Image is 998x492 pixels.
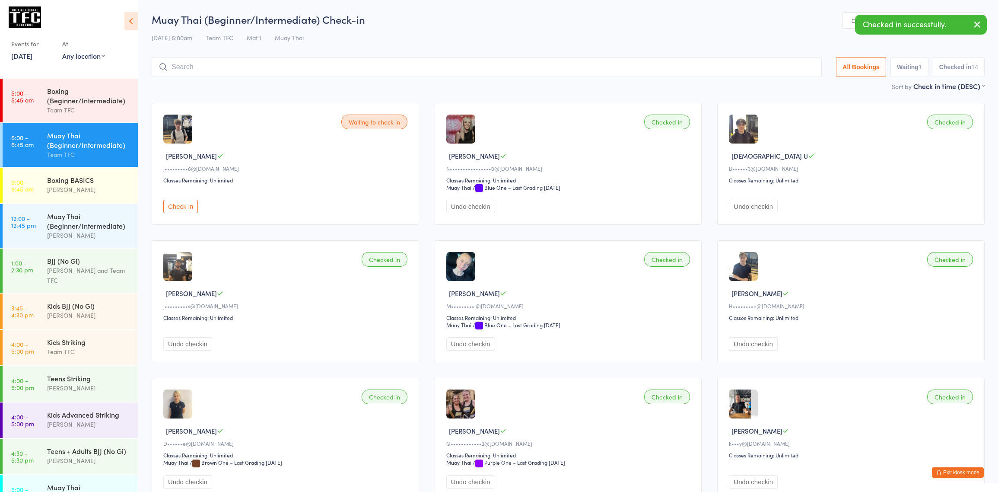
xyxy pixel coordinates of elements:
span: [PERSON_NAME] [449,289,500,298]
a: [DATE] [11,51,32,61]
div: Classes Remaining: Unlimited [729,314,976,321]
div: [PERSON_NAME] [47,185,130,195]
button: Exit kiosk mode [932,467,984,478]
div: Kids Striking [47,337,130,347]
a: 4:00 -5:00 pmTeens Striking[PERSON_NAME] [3,366,138,402]
div: Team TFC [47,150,130,160]
div: Kids BJJ (No Gi) [47,301,130,310]
div: Classes Remaining: Unlimited [163,314,410,321]
span: Team TFC [206,33,233,42]
div: Checked in [927,115,973,129]
time: 12:00 - 12:45 pm [11,215,36,229]
time: 5:00 - 5:45 am [11,89,34,103]
span: Mat 1 [247,33,261,42]
button: Undo checkin [729,337,778,351]
div: [PERSON_NAME] [47,383,130,393]
img: image1707120724.png [446,115,475,144]
img: image1611863408.png [729,390,750,419]
span: [PERSON_NAME] [731,426,782,435]
button: Undo checkin [446,337,495,351]
div: [PERSON_NAME] [47,419,130,429]
div: Kids Advanced Striking [47,410,130,419]
time: 4:00 - 5:00 pm [11,377,34,391]
div: Teens Striking [47,374,130,383]
button: Undo checkin [729,200,778,213]
div: Checked in [927,390,973,404]
div: Teens + Adults BJJ (No Gi) [47,446,130,456]
div: Events for [11,37,54,51]
input: Search [152,57,822,77]
a: 3:45 -4:30 pmKids BJJ (No Gi)[PERSON_NAME] [3,294,138,329]
div: B••••••3@[DOMAIN_NAME] [729,165,976,172]
time: 1:00 - 2:30 pm [11,259,33,273]
button: Undo checkin [163,475,212,489]
div: Classes Remaining: Unlimited [446,451,693,459]
span: [PERSON_NAME] [449,151,500,160]
div: Team TFC [47,347,130,357]
span: [PERSON_NAME] [731,289,782,298]
div: Checked in successfully. [855,15,987,35]
span: Muay Thai [275,33,304,42]
div: 14 [971,64,978,70]
div: Classes Remaining: Unlimited [729,451,976,459]
button: Undo checkin [729,475,778,489]
div: Muay Thai [446,459,471,466]
img: image1742972868.png [163,115,192,144]
div: Classes Remaining: Unlimited [163,176,410,184]
button: Checked in14 [933,57,985,77]
a: 12:00 -12:45 pmMuay Thai (Beginner/Intermediate)[PERSON_NAME] [3,204,138,248]
img: image1744070880.png [729,252,758,281]
div: Q••••••••••••2@[DOMAIN_NAME] [446,440,693,447]
button: All Bookings [836,57,886,77]
a: 1:00 -2:30 pmBJJ (No Gi)[PERSON_NAME] and Team TFC [3,249,138,293]
h2: Muay Thai (Beginner/Intermediate) Check-in [152,12,985,26]
img: The Fight Centre Brisbane [9,6,41,28]
div: Classes Remaining: Unlimited [446,314,693,321]
div: Any location [62,51,105,61]
span: [DATE] 6:00am [152,33,192,42]
div: Checked in [362,252,407,267]
time: 4:30 - 5:30 pm [11,450,34,463]
div: H••••••••e@[DOMAIN_NAME] [729,302,976,310]
div: D••••••e@[DOMAIN_NAME] [163,440,410,447]
div: [PERSON_NAME] and Team TFC [47,265,130,285]
span: / Purple One – Last Grading [DATE] [473,459,565,466]
div: Checked in [644,252,690,267]
time: 4:00 - 5:00 pm [11,413,34,427]
div: Check in time (DESC) [913,81,985,91]
img: image1669963914.png [163,390,192,419]
div: Muay Thai [446,184,471,191]
div: Classes Remaining: Unlimited [446,176,693,184]
img: image1752457675.png [729,115,758,144]
div: [PERSON_NAME] [47,456,130,466]
div: j•••••••••6@[DOMAIN_NAME] [163,165,410,172]
button: Undo checkin [446,200,495,213]
img: image1748242595.png [446,390,475,419]
div: Checked in [644,390,690,404]
div: M•••••••••l@[DOMAIN_NAME] [446,302,693,310]
a: 4:00 -5:00 pmKids StrikingTeam TFC [3,330,138,365]
time: 9:00 - 9:45 am [11,179,34,192]
span: / Brown One – Last Grading [DATE] [190,459,282,466]
span: [PERSON_NAME] [449,426,500,435]
div: Classes Remaining: Unlimited [163,451,410,459]
a: 4:00 -5:00 pmKids Advanced Striking[PERSON_NAME] [3,403,138,438]
a: 9:00 -9:45 amBoxing BASICS[PERSON_NAME] [3,168,138,203]
div: Muay Thai [163,459,188,466]
div: N••••••••••••••••0@[DOMAIN_NAME] [446,165,693,172]
time: 6:00 - 6:45 am [11,134,34,148]
div: Checked in [644,115,690,129]
div: Classes Remaining: Unlimited [729,176,976,184]
div: Team TFC [47,105,130,115]
span: / Blue One – Last Grading [DATE] [473,321,560,329]
img: image1736544955.png [163,252,192,281]
span: [PERSON_NAME] [166,426,217,435]
time: 3:45 - 4:30 pm [11,304,34,318]
div: [PERSON_NAME] [47,230,130,240]
button: Check in [163,200,198,213]
div: Muay Thai (Beginner/Intermediate) [47,131,130,150]
div: k•••y@[DOMAIN_NAME] [729,440,976,447]
div: 1 [919,64,922,70]
label: Sort by [892,82,912,91]
div: Muay Thai (Beginner/Intermediate) [47,211,130,230]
